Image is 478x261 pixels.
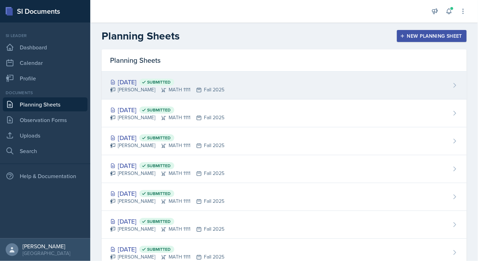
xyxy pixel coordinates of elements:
[110,253,224,261] div: [PERSON_NAME] MATH 1111 Fall 2025
[110,161,224,170] div: [DATE]
[110,170,224,177] div: [PERSON_NAME] MATH 1111 Fall 2025
[3,128,87,142] a: Uploads
[110,133,224,142] div: [DATE]
[102,49,467,72] div: Planning Sheets
[147,247,171,252] span: Submitted
[147,163,171,169] span: Submitted
[3,144,87,158] a: Search
[102,183,467,211] a: [DATE] Submitted [PERSON_NAME]MATH 1111Fall 2025
[110,142,224,149] div: [PERSON_NAME] MATH 1111 Fall 2025
[147,107,171,113] span: Submitted
[102,211,467,239] a: [DATE] Submitted [PERSON_NAME]MATH 1111Fall 2025
[110,189,224,198] div: [DATE]
[102,127,467,155] a: [DATE] Submitted [PERSON_NAME]MATH 1111Fall 2025
[102,155,467,183] a: [DATE] Submitted [PERSON_NAME]MATH 1111Fall 2025
[110,198,224,205] div: [PERSON_NAME] MATH 1111 Fall 2025
[3,169,87,183] div: Help & Documentation
[397,30,467,42] button: New Planning Sheet
[147,191,171,196] span: Submitted
[3,56,87,70] a: Calendar
[3,32,87,39] div: Si leader
[102,30,180,42] h2: Planning Sheets
[3,71,87,85] a: Profile
[3,90,87,96] div: Documents
[3,97,87,111] a: Planning Sheets
[102,72,467,99] a: [DATE] Submitted [PERSON_NAME]MATH 1111Fall 2025
[110,105,224,115] div: [DATE]
[147,79,171,85] span: Submitted
[3,40,87,54] a: Dashboard
[102,99,467,127] a: [DATE] Submitted [PERSON_NAME]MATH 1111Fall 2025
[110,77,224,87] div: [DATE]
[23,250,70,257] div: [GEOGRAPHIC_DATA]
[110,114,224,121] div: [PERSON_NAME] MATH 1111 Fall 2025
[110,217,224,226] div: [DATE]
[110,225,224,233] div: [PERSON_NAME] MATH 1111 Fall 2025
[110,244,224,254] div: [DATE]
[147,219,171,224] span: Submitted
[23,243,70,250] div: [PERSON_NAME]
[3,113,87,127] a: Observation Forms
[110,86,224,93] div: [PERSON_NAME] MATH 1111 Fall 2025
[401,33,462,39] div: New Planning Sheet
[147,135,171,141] span: Submitted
